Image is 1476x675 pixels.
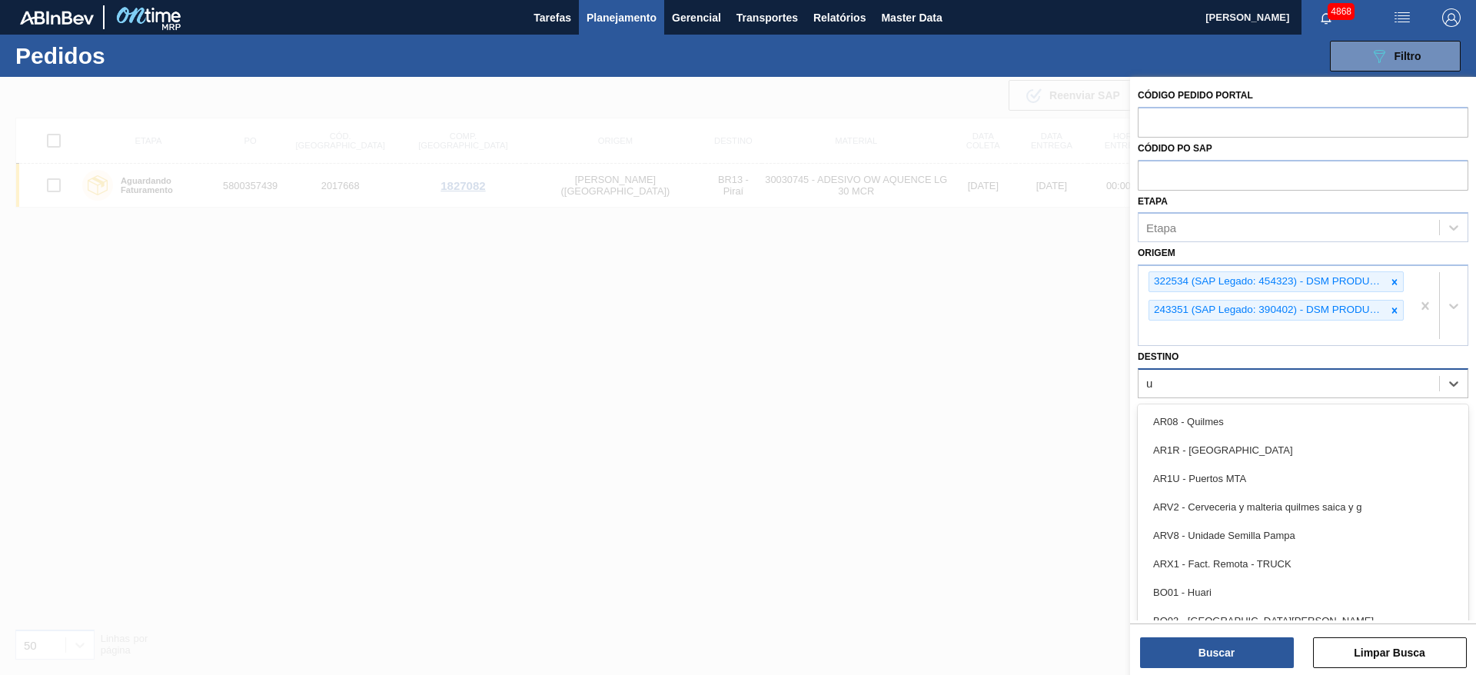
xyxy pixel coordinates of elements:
[1138,143,1212,154] label: Códido PO SAP
[1138,90,1253,101] label: Código Pedido Portal
[1138,578,1468,607] div: BO01 - Huari
[1138,464,1468,493] div: AR1U - Puertos MTA
[20,11,94,25] img: TNhmsLtSVTkK8tSr43FrP2fwEKptu5GPRR3wAAAABJRU5ErkJggg==
[1395,50,1421,62] span: Filtro
[534,8,571,27] span: Tarefas
[1138,607,1468,635] div: BO03 - [GEOGRAPHIC_DATA][PERSON_NAME]
[1138,436,1468,464] div: AR1R - [GEOGRAPHIC_DATA]
[1138,521,1468,550] div: ARV8 - Unidade Semilla Pampa
[736,8,798,27] span: Transportes
[1138,351,1178,362] label: Destino
[813,8,866,27] span: Relatórios
[1442,8,1461,27] img: Logout
[15,47,245,65] h1: Pedidos
[1393,8,1411,27] img: userActions
[1138,196,1168,207] label: Etapa
[1330,41,1461,71] button: Filtro
[1301,7,1351,28] button: Notificações
[1138,493,1468,521] div: ARV2 - Cerveceria y malteria quilmes saica y g
[1138,550,1468,578] div: ARX1 - Fact. Remota - TRUCK
[1138,248,1175,258] label: Origem
[881,8,942,27] span: Master Data
[1328,3,1355,20] span: 4868
[1146,221,1176,234] div: Etapa
[587,8,657,27] span: Planejamento
[672,8,721,27] span: Gerencial
[1149,301,1386,320] div: 243351 (SAP Legado: 390402) - DSM PRODUTOS NUTRICIONAIS BRASIL S
[1138,404,1185,414] label: Carteira
[1138,407,1468,436] div: AR08 - Quilmes
[1149,272,1386,291] div: 322534 (SAP Legado: 454323) - DSM PRODUTOS NUTRICIONAIS BRASIL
